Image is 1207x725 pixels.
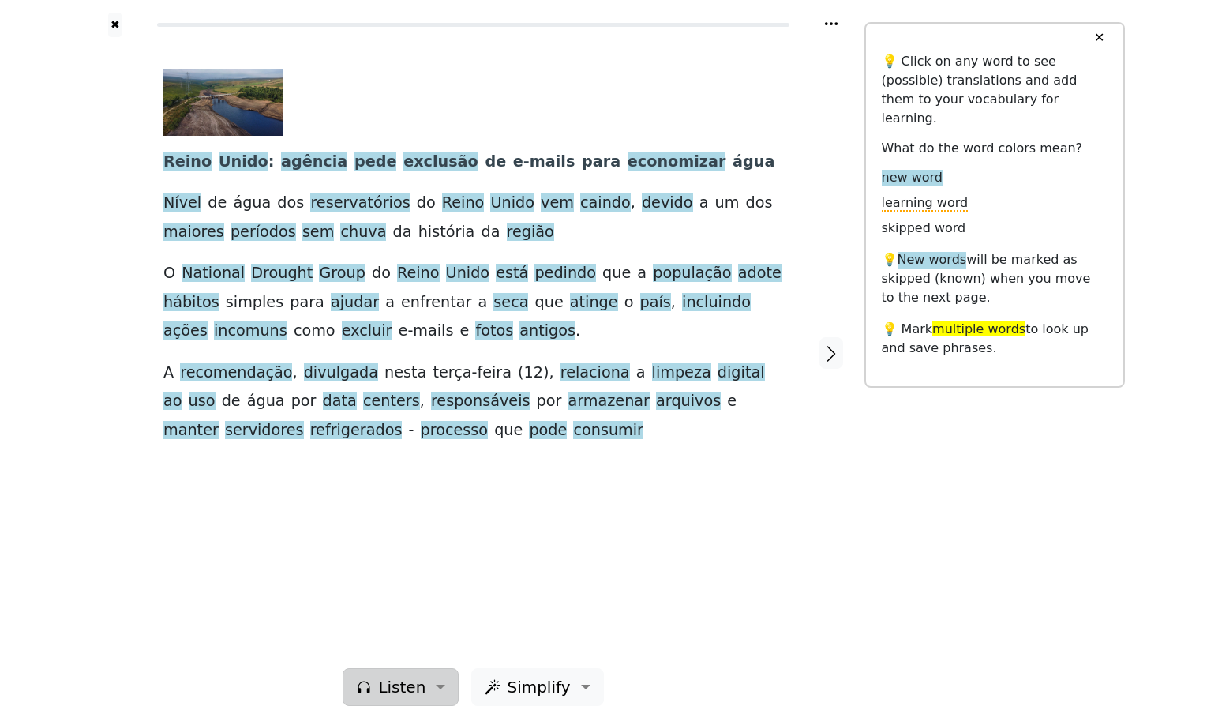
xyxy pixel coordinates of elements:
button: ✕ [1085,24,1114,52]
span: maiores [163,223,224,242]
span: que [602,264,631,284]
span: de [222,392,241,411]
span: 12 [524,363,543,383]
span: multiple words [932,321,1025,336]
span: que [535,293,564,313]
span: população [653,264,731,284]
span: do [417,193,436,213]
span: incomuns [214,321,287,341]
span: a [699,193,709,213]
span: para [290,293,324,313]
span: . [575,321,580,341]
p: 💡 will be marked as skipped (known) when you move to the next page. [882,250,1108,307]
span: reservatórios [310,193,410,213]
span: Group [319,264,365,284]
span: Unido [490,193,534,213]
span: divulgada [304,363,378,383]
span: relaciona [560,363,630,383]
span: a [637,264,647,284]
span: enfrentar [401,293,471,313]
span: Reino [397,264,440,284]
span: da [393,223,412,242]
span: vem [541,193,574,213]
span: e-mails [513,152,575,172]
span: hábitos [163,293,219,313]
span: um [715,193,740,213]
span: exclusão [403,152,478,172]
span: como [294,321,335,341]
span: dos [745,193,772,213]
span: do [372,264,391,284]
span: simples [226,293,283,313]
span: manter [163,421,219,441]
span: learning word [882,195,969,212]
span: devido [642,193,693,213]
span: a [385,293,395,313]
span: Simplify [507,675,570,699]
span: seca [493,293,528,313]
button: ✖ [108,13,122,37]
span: new word [882,170,943,186]
span: incluindo [682,293,751,313]
span: limpeza [652,363,711,383]
span: processo [421,421,488,441]
span: , [420,392,425,411]
button: Simplify [471,668,603,706]
span: refrigerados [310,421,403,441]
span: chuva [340,223,386,242]
span: de [485,152,506,172]
span: Nível [163,193,201,213]
span: e-mails [399,321,454,341]
span: e [727,392,737,411]
span: recomendação [180,363,292,383]
span: água [233,193,271,213]
span: terça-feira [433,363,512,383]
span: , [671,293,676,313]
img: agua-reino-unido.jpg [163,69,283,136]
span: ajudar [331,293,379,313]
span: skipped word [882,220,966,237]
span: agência [281,152,347,172]
span: uso [189,392,216,411]
span: pede [354,152,397,172]
span: região [507,223,554,242]
span: responsáveis [431,392,530,411]
span: A [163,363,174,383]
span: por [291,392,317,411]
span: água [247,392,285,411]
span: e [460,321,470,341]
span: Unido [219,152,268,172]
span: para [582,152,620,172]
span: digital [718,363,765,383]
span: armazenar [568,392,650,411]
span: antigos [519,321,575,341]
span: sem [302,223,335,242]
span: nesta [384,363,426,383]
span: fotos [475,321,513,341]
span: Listen [378,675,425,699]
span: adote [738,264,782,284]
p: 💡 Mark to look up and save phrases. [882,320,1108,358]
span: ações [163,321,208,341]
span: : [268,152,275,172]
span: O [163,264,175,284]
span: país [640,293,671,313]
span: consumir [573,421,643,441]
span: dos [277,193,304,213]
span: arquivos [656,392,721,411]
span: a [636,363,646,383]
button: Listen [343,668,459,706]
span: água [733,152,774,172]
span: de [208,193,227,213]
span: períodos [231,223,296,242]
span: economizar [628,152,726,172]
span: New words [898,252,967,269]
span: da [481,223,500,242]
span: está [496,264,528,284]
span: história [418,223,475,242]
span: centers [363,392,420,411]
span: a [478,293,487,313]
h6: What do the word colors mean? [882,141,1108,156]
span: ( [518,363,524,383]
